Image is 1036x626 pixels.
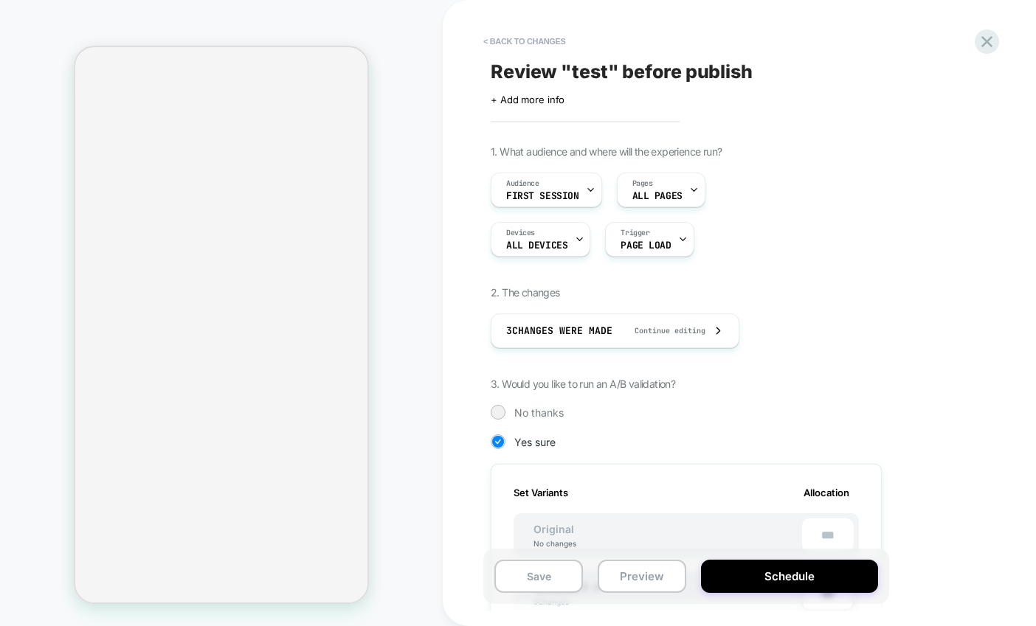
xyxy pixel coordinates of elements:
span: Trigger [621,228,649,238]
span: ALL PAGES [632,191,683,201]
span: Devices [506,228,535,238]
span: ALL DEVICES [506,240,567,251]
span: 1. What audience and where will the experience run? [491,145,722,158]
span: Review " test " before publish [491,60,753,83]
span: Yes sure [514,436,556,448]
button: Schedule [701,560,878,593]
span: No thanks [514,406,564,419]
span: 3. Would you like to run an A/B validation? [491,378,675,390]
span: + Add more info [491,94,564,105]
button: Save [494,560,583,593]
span: 2. The changes [491,286,560,299]
span: Allocation [804,487,849,498]
button: Preview [598,560,686,593]
span: First Session [506,191,579,201]
span: Continue editing [620,326,705,335]
span: Audience [506,178,539,189]
span: Pages [632,178,653,189]
button: < Back to changes [476,29,573,53]
div: No changes [519,539,591,548]
span: 3 Changes were made [506,324,612,337]
span: Original [519,523,589,535]
span: Page Load [621,240,671,251]
span: Set Variants [514,487,568,498]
